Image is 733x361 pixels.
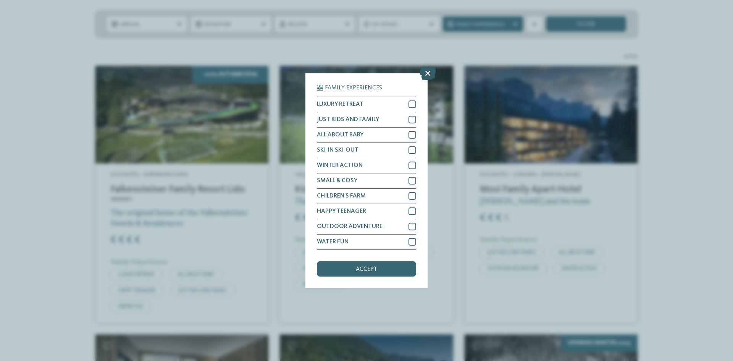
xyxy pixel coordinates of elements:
span: Family Experiences [325,85,382,91]
span: SMALL & COSY [317,178,357,184]
span: WINTER ACTION [317,162,363,168]
span: CHILDREN’S FARM [317,193,366,199]
span: HAPPY TEENAGER [317,208,366,214]
span: WATER FUN [317,239,349,245]
span: LUXURY RETREAT [317,101,363,107]
span: accept [356,266,377,272]
span: SKI-IN SKI-OUT [317,147,358,153]
span: OUTDOOR ADVENTURE [317,223,383,230]
span: JUST KIDS AND FAMILY [317,117,379,123]
span: ALL ABOUT BABY [317,132,363,138]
